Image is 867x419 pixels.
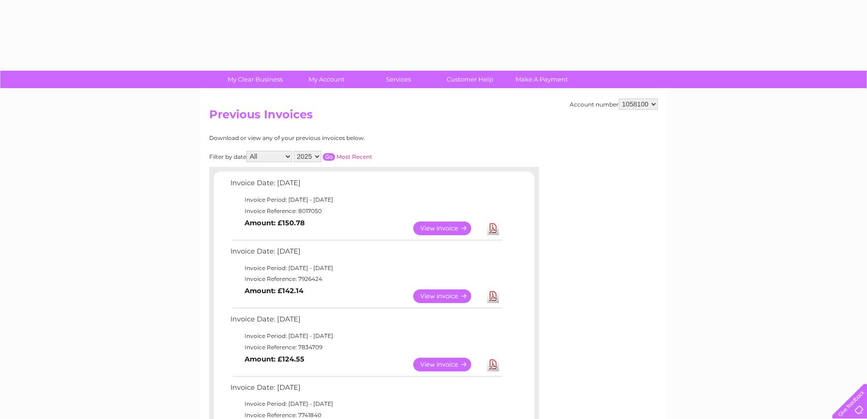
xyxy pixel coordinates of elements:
[360,71,437,88] a: Services
[228,342,504,353] td: Invoice Reference: 7834709
[228,245,504,263] td: Invoice Date: [DATE]
[487,222,499,235] a: Download
[216,71,294,88] a: My Clear Business
[570,99,658,110] div: Account number
[487,289,499,303] a: Download
[245,219,305,227] b: Amount: £150.78
[209,151,457,162] div: Filter by date
[288,71,366,88] a: My Account
[228,381,504,399] td: Invoice Date: [DATE]
[413,358,483,371] a: View
[228,194,504,205] td: Invoice Period: [DATE] - [DATE]
[228,177,504,194] td: Invoice Date: [DATE]
[413,222,483,235] a: View
[228,313,504,330] td: Invoice Date: [DATE]
[228,330,504,342] td: Invoice Period: [DATE] - [DATE]
[209,135,457,141] div: Download or view any of your previous invoices below.
[413,289,483,303] a: View
[487,358,499,371] a: Download
[228,398,504,410] td: Invoice Period: [DATE] - [DATE]
[228,205,504,217] td: Invoice Reference: 8017050
[503,71,581,88] a: Make A Payment
[431,71,509,88] a: Customer Help
[228,273,504,285] td: Invoice Reference: 7926424
[228,263,504,274] td: Invoice Period: [DATE] - [DATE]
[245,287,303,295] b: Amount: £142.14
[209,108,658,126] h2: Previous Invoices
[336,153,372,160] a: Most Recent
[245,355,304,363] b: Amount: £124.55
